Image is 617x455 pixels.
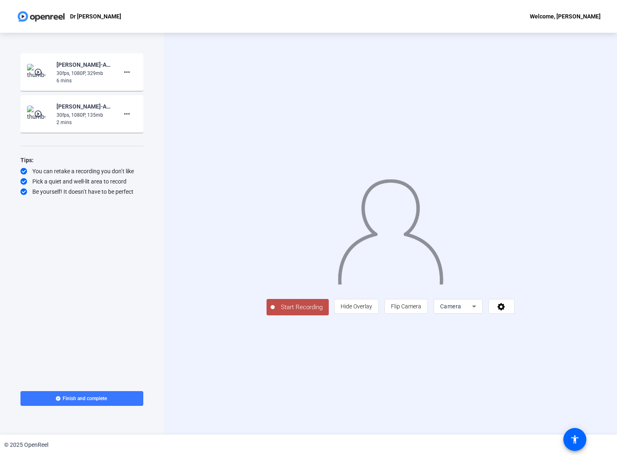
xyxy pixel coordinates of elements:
div: [PERSON_NAME]-Advanced Critical Thinking -Campus--[GEOGRAPHIC_DATA][PERSON_NAME]-1760521450183-we... [57,60,111,70]
mat-icon: play_circle_outline [34,68,44,76]
mat-icon: more_horiz [122,109,132,119]
div: 30fps, 1080P, 329mb [57,70,111,77]
span: Flip Camera [391,303,421,310]
div: You can retake a recording you don’t like [20,167,143,175]
span: Start Recording [275,303,329,312]
img: thumb-nail [27,106,51,122]
mat-icon: accessibility [570,435,580,444]
span: Hide Overlay [341,303,372,310]
div: [PERSON_NAME]-Advanced Critical Thinking -Campus--[GEOGRAPHIC_DATA][PERSON_NAME]-1760521051452-we... [57,102,111,111]
button: Start Recording [267,299,329,315]
div: Be yourself! It doesn’t have to be perfect [20,188,143,196]
mat-icon: more_horiz [122,67,132,77]
div: 2 mins [57,119,111,126]
img: thumb-nail [27,64,51,80]
div: Welcome, [PERSON_NAME] [530,11,601,21]
div: 30fps, 1080P, 135mb [57,111,111,119]
mat-icon: play_circle_outline [34,110,44,118]
p: Dr [PERSON_NAME] [70,11,121,21]
img: OpenReel logo [16,8,66,25]
div: 6 mins [57,77,111,84]
div: Tips: [20,155,143,165]
button: Hide Overlay [334,299,379,314]
div: Pick a quiet and well-lit area to record [20,177,143,186]
button: Flip Camera [384,299,428,314]
button: Finish and complete [20,391,143,406]
span: Camera [440,303,461,310]
img: overlay [337,173,444,285]
div: © 2025 OpenReel [4,441,48,449]
span: Finish and complete [63,395,107,402]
